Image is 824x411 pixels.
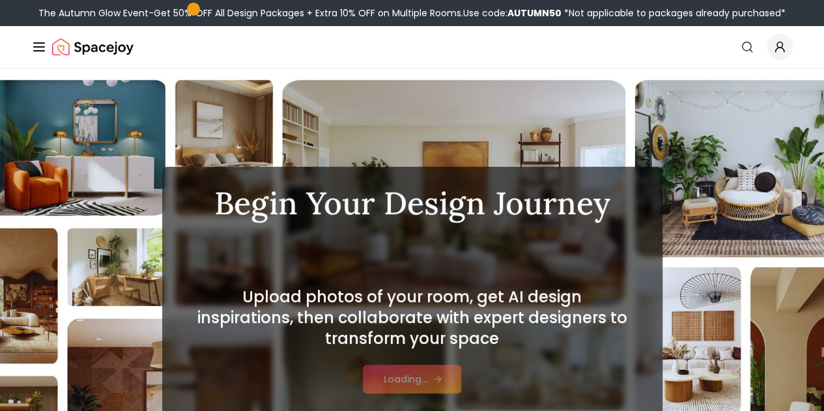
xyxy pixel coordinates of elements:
[193,287,631,349] h2: Upload photos of your room, get AI design inspirations, then collaborate with expert designers to...
[463,7,561,20] span: Use code:
[561,7,786,20] span: *Not applicable to packages already purchased*
[31,26,793,68] nav: Global
[52,34,134,60] a: Spacejoy
[38,7,786,20] div: The Autumn Glow Event-Get 50% OFF All Design Packages + Extra 10% OFF on Multiple Rooms.
[507,7,561,20] b: AUTUMN50
[193,188,631,219] h1: Begin Your Design Journey
[52,34,134,60] img: Spacejoy Logo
